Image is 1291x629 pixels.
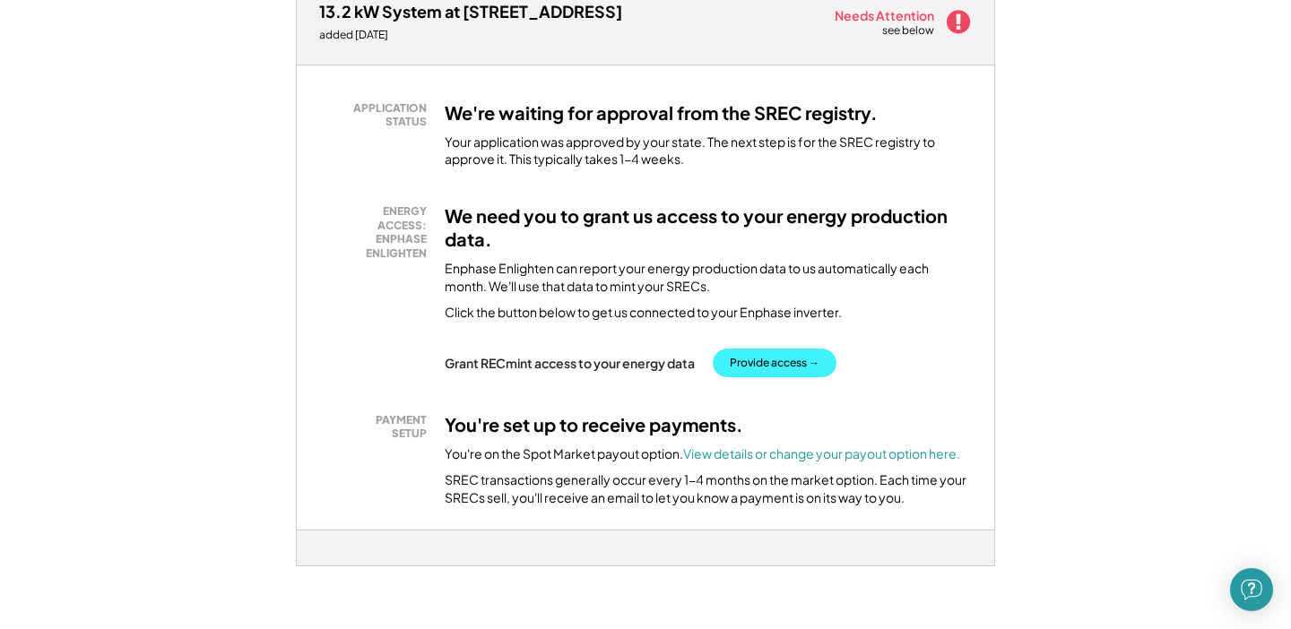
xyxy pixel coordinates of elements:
div: Click the button below to get us connected to your Enphase inverter. [445,304,842,322]
h3: You're set up to receive payments. [445,413,743,436]
div: PAYMENT SETUP [328,413,427,441]
div: Grant RECmint access to your energy data [445,355,695,371]
h3: We need you to grant us access to your energy production data. [445,204,972,251]
div: ENERGY ACCESS: ENPHASE ENLIGHTEN [328,204,427,260]
h3: We're waiting for approval from the SREC registry. [445,101,878,125]
div: Enphase Enlighten can report your energy production data to us automatically each month. We'll us... [445,260,972,295]
button: Provide access → [713,349,836,377]
div: see below [882,23,936,39]
div: SREC transactions generally occur every 1-4 months on the market option. Each time your SRECs sel... [445,471,972,506]
div: 13.2 kW System at [STREET_ADDRESS] [319,1,622,22]
a: View details or change your payout option here. [683,445,960,461]
div: APPLICATION STATUS [328,101,427,129]
div: Needs Attention [835,9,936,22]
div: You're on the Spot Market payout option. [445,445,960,463]
div: Your application was approved by your state. The next step is for the SREC registry to approve it... [445,134,972,168]
div: Open Intercom Messenger [1230,568,1273,611]
div: added [DATE] [319,28,622,42]
div: 2fnjixgz - VA Distributed [296,566,354,573]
